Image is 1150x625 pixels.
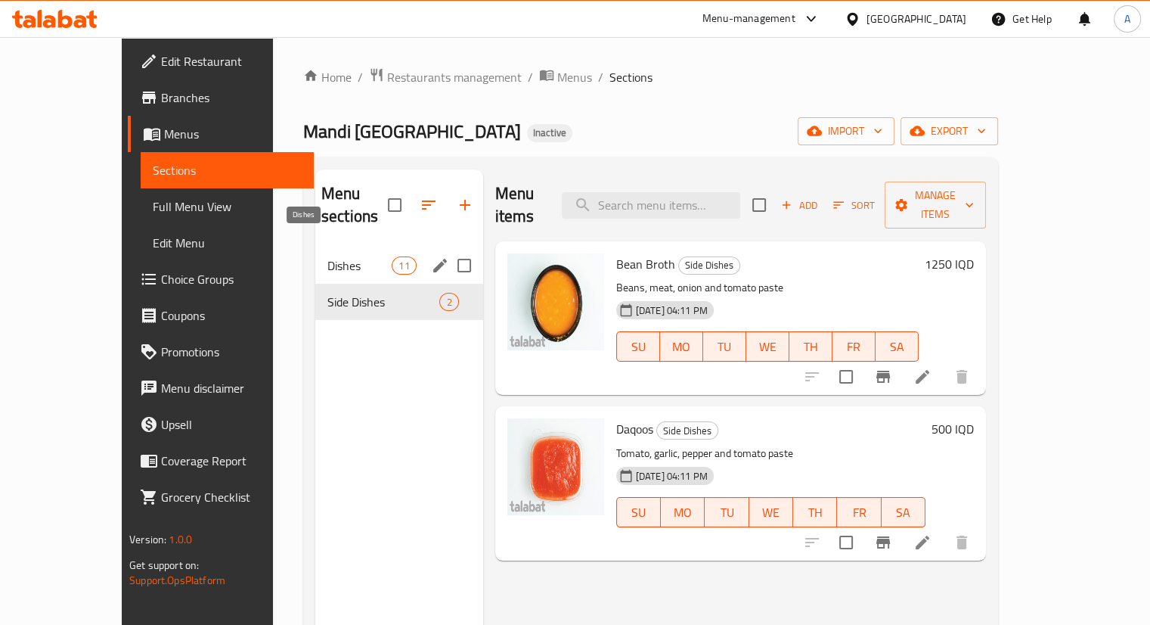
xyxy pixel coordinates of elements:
[128,406,314,443] a: Upsell
[705,497,749,527] button: TU
[128,443,314,479] a: Coverage Report
[153,234,302,252] span: Edit Menu
[616,253,675,275] span: Bean Broth
[925,253,974,275] h6: 1250 IQD
[129,555,199,575] span: Get support on:
[743,189,775,221] span: Select section
[128,261,314,297] a: Choice Groups
[379,189,411,221] span: Select all sections
[843,502,875,524] span: FR
[616,444,925,463] p: Tomato, garlic, pepper and tomato paste
[865,359,901,395] button: Branch-specific-item
[888,502,919,524] span: SA
[161,379,302,397] span: Menu disclaimer
[495,182,544,228] h2: Menu items
[746,331,789,362] button: WE
[702,10,795,28] div: Menu-management
[161,343,302,361] span: Promotions
[866,11,966,27] div: [GEOGRAPHIC_DATA]
[439,293,458,311] div: items
[798,117,894,145] button: import
[897,186,974,224] span: Manage items
[660,331,703,362] button: MO
[129,571,225,590] a: Support.OpsPlatform
[913,122,986,141] span: export
[527,126,572,139] span: Inactive
[161,488,302,506] span: Grocery Checklist
[161,306,302,325] span: Coupons
[837,497,881,527] button: FR
[913,533,931,552] a: Edit menu item
[832,331,876,362] button: FR
[656,421,718,440] div: Side Dishes
[679,257,739,274] span: Side Dishes
[507,253,604,350] img: Bean Broth
[528,68,533,86] li: /
[944,524,980,561] button: delete
[678,257,740,275] div: Side Dishes
[810,122,882,141] span: import
[161,415,302,434] span: Upsell
[616,331,660,362] button: SU
[128,79,314,116] a: Branches
[161,452,302,470] span: Coverage Report
[411,187,447,223] span: Sort sections
[303,68,352,86] a: Home
[703,331,746,362] button: TU
[666,336,697,358] span: MO
[657,422,718,440] span: Side Dishes
[562,192,740,219] input: search
[128,370,314,406] a: Menu disclaimer
[755,502,787,524] span: WE
[303,114,521,148] span: Mandi [GEOGRAPHIC_DATA]
[327,257,392,275] span: Dishes
[128,297,314,334] a: Coupons
[440,295,457,309] span: 2
[161,52,302,70] span: Edit Restaurant
[598,68,603,86] li: /
[616,418,653,440] span: Daqoos
[153,161,302,179] span: Sections
[447,187,483,223] button: Add section
[661,497,705,527] button: MO
[128,479,314,515] a: Grocery Checklist
[885,182,986,229] button: Manage items
[779,197,820,214] span: Add
[429,254,451,277] button: edit
[830,361,862,393] span: Select to update
[141,188,314,225] a: Full Menu View
[793,497,837,527] button: TH
[630,469,714,484] span: [DATE] 04:11 PM
[358,68,363,86] li: /
[1124,11,1130,27] span: A
[141,152,314,188] a: Sections
[752,336,783,358] span: WE
[128,116,314,152] a: Menus
[630,303,714,318] span: [DATE] 04:11 PM
[838,336,869,358] span: FR
[303,67,998,87] nav: breadcrumb
[882,336,913,358] span: SA
[161,270,302,288] span: Choice Groups
[392,257,416,275] div: items
[775,194,823,217] span: Add item
[882,497,925,527] button: SA
[392,259,415,273] span: 11
[527,124,572,142] div: Inactive
[623,336,654,358] span: SU
[387,68,522,86] span: Restaurants management
[931,418,974,440] h6: 500 IQD
[900,117,998,145] button: export
[789,331,832,362] button: TH
[169,530,192,549] span: 1.0.0
[709,336,740,358] span: TU
[369,67,522,87] a: Restaurants management
[795,336,826,358] span: TH
[833,197,875,214] span: Sort
[539,67,592,87] a: Menus
[327,293,440,311] span: Side Dishes
[913,368,931,386] a: Edit menu item
[128,43,314,79] a: Edit Restaurant
[667,502,699,524] span: MO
